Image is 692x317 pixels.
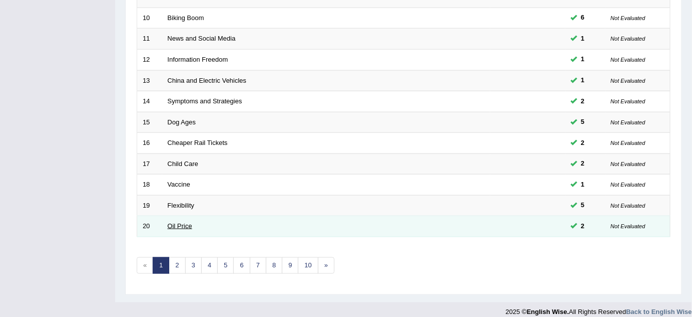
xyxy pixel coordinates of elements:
[577,158,589,169] span: You can still take this question
[137,153,162,175] td: 17
[168,139,228,146] a: Cheaper Rail Tickets
[577,54,589,65] span: You can still take this question
[233,257,250,274] a: 6
[168,181,190,188] a: Vaccine
[168,77,247,84] a: China and Electric Vehicles
[168,118,196,126] a: Dog Ages
[168,97,242,105] a: Symptoms and Strategies
[577,13,589,23] span: You can still take this question
[611,140,645,146] small: Not Evaluated
[137,8,162,29] td: 10
[266,257,282,274] a: 8
[201,257,218,274] a: 4
[217,257,234,274] a: 5
[611,223,645,229] small: Not Evaluated
[168,202,194,209] a: Flexibility
[168,35,236,42] a: News and Social Media
[137,49,162,70] td: 12
[611,182,645,188] small: Not Evaluated
[611,36,645,42] small: Not Evaluated
[168,160,198,168] a: Child Care
[611,161,645,167] small: Not Evaluated
[577,75,589,86] span: You can still take this question
[153,257,169,274] a: 1
[137,216,162,237] td: 20
[611,203,645,209] small: Not Evaluated
[527,308,569,316] strong: English Wise.
[611,119,645,125] small: Not Evaluated
[611,78,645,84] small: Not Evaluated
[137,257,153,274] span: «
[577,221,589,232] span: You can still take this question
[137,91,162,112] td: 14
[137,70,162,91] td: 13
[577,138,589,148] span: You can still take this question
[137,112,162,133] td: 15
[577,117,589,127] span: You can still take this question
[250,257,266,274] a: 7
[282,257,298,274] a: 9
[137,133,162,154] td: 16
[137,175,162,196] td: 18
[168,56,228,63] a: Information Freedom
[611,57,645,63] small: Not Evaluated
[168,222,192,230] a: Oil Price
[577,180,589,190] span: You can still take this question
[506,302,692,317] div: 2025 © All Rights Reserved
[298,257,318,274] a: 10
[137,29,162,50] td: 11
[318,257,334,274] a: »
[577,200,589,211] span: You can still take this question
[168,14,204,22] a: Biking Boom
[137,195,162,216] td: 19
[185,257,202,274] a: 3
[611,15,645,21] small: Not Evaluated
[169,257,185,274] a: 2
[577,34,589,44] span: You can still take this question
[577,96,589,107] span: You can still take this question
[626,308,692,316] a: Back to English Wise
[611,98,645,104] small: Not Evaluated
